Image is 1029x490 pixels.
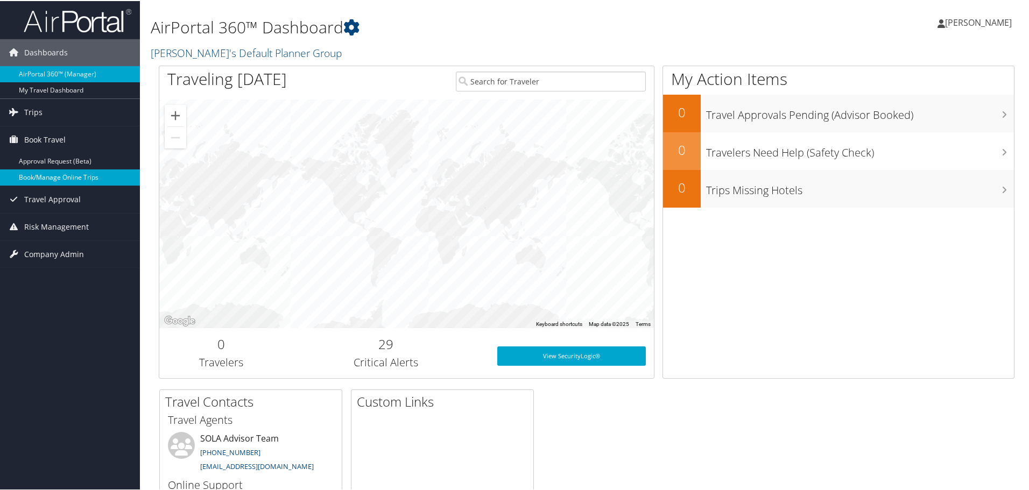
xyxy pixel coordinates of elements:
button: Zoom in [165,104,186,125]
a: [PERSON_NAME]'s Default Planner Group [151,45,344,59]
a: 0Trips Missing Hotels [663,169,1014,207]
a: 0Travel Approvals Pending (Advisor Booked) [663,94,1014,131]
button: Zoom out [165,126,186,147]
img: airportal-logo.png [24,7,131,32]
span: Book Travel [24,125,66,152]
a: [PHONE_NUMBER] [200,446,260,456]
span: Map data ©2025 [589,320,629,326]
a: [PERSON_NAME] [938,5,1023,38]
h2: 0 [663,177,701,196]
button: Keyboard shortcuts [536,319,582,327]
h1: AirPortal 360™ Dashboard [151,15,732,38]
span: Risk Management [24,212,89,239]
h2: 0 [167,334,275,352]
a: Terms (opens in new tab) [636,320,651,326]
img: Google [162,313,198,327]
span: Dashboards [24,38,68,65]
span: Travel Approval [24,185,81,212]
span: [PERSON_NAME] [945,16,1012,27]
span: Company Admin [24,240,84,267]
h3: Trips Missing Hotels [706,176,1014,197]
a: View SecurityLogic® [497,345,646,365]
input: Search for Traveler [456,70,646,90]
a: Open this area in Google Maps (opens a new window) [162,313,198,327]
span: Trips [24,98,43,125]
h3: Travelers [167,354,275,369]
h2: 29 [291,334,481,352]
a: [EMAIL_ADDRESS][DOMAIN_NAME] [200,460,314,470]
h2: 0 [663,102,701,120]
li: SOLA Advisor Team [163,431,339,475]
h3: Travel Approvals Pending (Advisor Booked) [706,101,1014,122]
h3: Critical Alerts [291,354,481,369]
h2: 0 [663,140,701,158]
a: 0Travelers Need Help (Safety Check) [663,131,1014,169]
h1: Traveling [DATE] [167,67,287,89]
h2: Travel Contacts [165,392,342,410]
h3: Travel Agents [168,411,334,427]
h3: Travelers Need Help (Safety Check) [706,139,1014,159]
h1: My Action Items [663,67,1014,89]
h2: Custom Links [357,392,533,410]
